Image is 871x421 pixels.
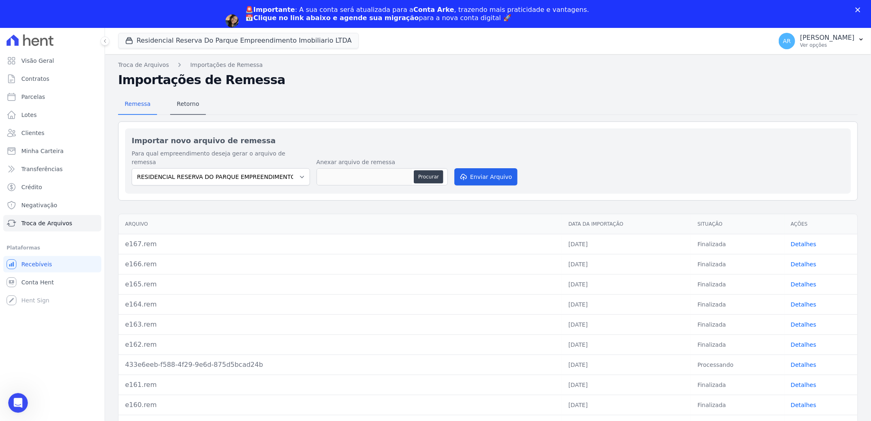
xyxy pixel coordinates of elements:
div: e164.rem [125,300,555,309]
td: Finalizada [691,295,784,315]
a: Transferências [3,161,101,177]
a: Detalhes [791,382,816,388]
a: Minha Carteira [3,143,101,159]
a: Detalhes [791,362,816,368]
td: Finalizada [691,254,784,275]
div: : A sua conta será atualizada para a , trazendo mais praticidade e vantagens. 📅 para a nova conta... [245,6,589,22]
nav: Breadcrumb [118,61,858,69]
button: Enviar Arquivo [454,168,518,185]
button: Procurar [414,170,443,183]
th: Ações [784,214,857,234]
h2: Importações de Remessa [118,73,858,87]
span: Conta Hent [21,278,54,286]
a: Clientes [3,125,101,141]
div: e161.rem [125,380,555,390]
td: [DATE] [562,295,691,315]
td: Finalizada [691,234,784,254]
a: Visão Geral [3,53,101,69]
th: Arquivo [119,214,562,234]
th: Situação [691,214,784,234]
div: e166.rem [125,259,555,269]
a: Remessa [118,94,157,115]
span: Troca de Arquivos [21,219,72,227]
a: Lotes [3,107,101,123]
td: Finalizada [691,375,784,395]
a: Troca de Arquivos [118,61,169,69]
span: Retorno [172,96,204,112]
td: Finalizada [691,395,784,415]
div: e160.rem [125,400,555,410]
div: e165.rem [125,279,555,289]
a: Detalhes [791,241,816,247]
a: Parcelas [3,89,101,105]
div: e167.rem [125,239,555,249]
span: Negativação [21,201,57,209]
div: e163.rem [125,320,555,329]
a: Contratos [3,71,101,87]
td: [DATE] [562,234,691,254]
p: [PERSON_NAME] [800,34,855,42]
td: [DATE] [562,395,691,415]
iframe: Intercom live chat [8,393,28,413]
a: Retorno [170,94,206,115]
a: Negativação [3,197,101,213]
span: AR [783,38,791,44]
a: Troca de Arquivos [3,215,101,231]
td: [DATE] [562,254,691,275]
b: Conta Arke [413,6,454,14]
div: e162.rem [125,340,555,350]
button: Residencial Reserva Do Parque Empreendimento Imobiliario LTDA [118,33,359,48]
b: Clique no link abaixo e agende sua migração [253,14,419,22]
a: Detalhes [791,301,816,308]
a: Detalhes [791,281,816,288]
a: Importações de Remessa [190,61,263,69]
a: Conta Hent [3,274,101,291]
a: Agendar migração [245,27,313,36]
td: Finalizada [691,315,784,335]
td: [DATE] [562,275,691,295]
a: Detalhes [791,261,816,268]
span: Remessa [120,96,155,112]
button: AR [PERSON_NAME] Ver opções [772,30,871,53]
th: Data da Importação [562,214,691,234]
a: Detalhes [791,321,816,328]
span: Minha Carteira [21,147,64,155]
h2: Importar novo arquivo de remessa [132,135,844,146]
td: Finalizada [691,335,784,355]
span: Lotes [21,111,37,119]
div: Fechar [855,7,864,12]
a: Crédito [3,179,101,195]
td: [DATE] [562,375,691,395]
td: Finalizada [691,275,784,295]
td: Processando [691,355,784,375]
div: Plataformas [7,243,98,253]
span: Recebíveis [21,260,52,268]
img: Profile image for Adriane [226,14,239,27]
span: Contratos [21,75,49,83]
span: Parcelas [21,93,45,101]
a: Recebíveis [3,256,101,272]
a: Detalhes [791,341,816,348]
td: [DATE] [562,315,691,335]
span: Transferências [21,165,63,173]
span: Visão Geral [21,57,54,65]
td: [DATE] [562,335,691,355]
span: Crédito [21,183,42,191]
p: Ver opções [800,42,855,48]
div: 433e6eeb-f588-4f29-9e6d-875d5bcad24b [125,360,555,370]
label: Anexar arquivo de remessa [317,158,448,167]
td: [DATE] [562,355,691,375]
b: 🚨Importante [245,6,295,14]
label: Para qual empreendimento deseja gerar o arquivo de remessa [132,149,310,167]
a: Detalhes [791,402,816,408]
span: Clientes [21,129,44,137]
